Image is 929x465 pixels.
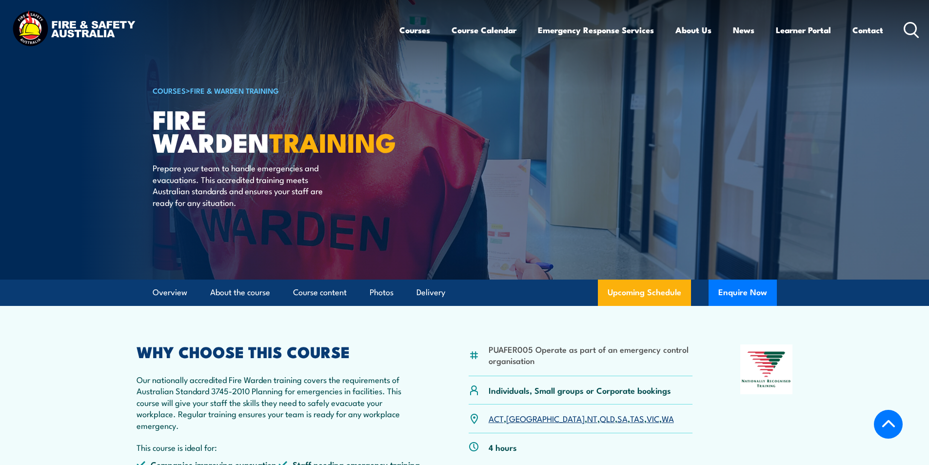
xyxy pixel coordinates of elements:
button: Enquire Now [709,280,777,306]
a: [GEOGRAPHIC_DATA] [506,412,585,424]
p: Individuals, Small groups or Corporate bookings [489,384,671,396]
h2: WHY CHOOSE THIS COURSE [137,344,421,358]
strong: TRAINING [269,121,396,162]
a: VIC [647,412,659,424]
a: Contact [852,17,883,43]
p: Prepare your team to handle emergencies and evacuations. This accredited training meets Australia... [153,162,331,208]
p: 4 hours [489,442,517,453]
a: NT [587,412,597,424]
a: Upcoming Schedule [598,280,691,306]
a: Photos [370,280,394,305]
a: Learner Portal [776,17,831,43]
a: TAS [630,412,644,424]
a: ACT [489,412,504,424]
a: SA [617,412,628,424]
img: Nationally Recognised Training logo. [740,344,793,394]
li: PUAFER005 Operate as part of an emergency control organisation [489,344,693,366]
h6: > [153,84,394,96]
a: Emergency Response Services [538,17,654,43]
a: Overview [153,280,187,305]
p: This course is ideal for: [137,442,421,453]
p: Our nationally accredited Fire Warden training covers the requirements of Australian Standard 374... [137,374,421,431]
a: QLD [600,412,615,424]
a: About the course [210,280,270,305]
a: Delivery [416,280,445,305]
a: About Us [675,17,712,43]
h1: Fire Warden [153,107,394,153]
a: Courses [399,17,430,43]
a: WA [662,412,674,424]
a: COURSES [153,85,186,96]
a: Course Calendar [452,17,516,43]
a: News [733,17,754,43]
p: , , , , , , , [489,413,674,424]
a: Fire & Warden Training [190,85,279,96]
a: Course content [293,280,347,305]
